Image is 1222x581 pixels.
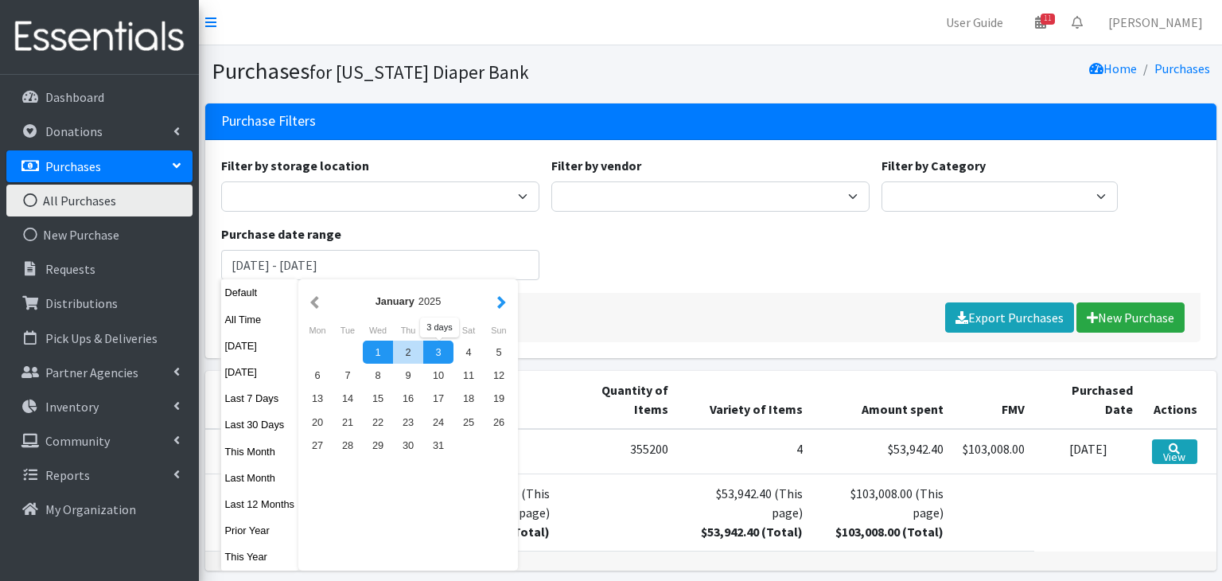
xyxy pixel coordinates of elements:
[45,295,118,311] p: Distributions
[221,466,299,489] button: Last Month
[45,261,95,277] p: Requests
[559,429,678,474] td: 355200
[221,493,299,516] button: Last 12 Months
[302,364,333,387] div: 6
[1022,6,1059,38] a: 11
[1089,60,1137,76] a: Home
[678,474,812,551] td: $53,942.40 (This page)
[1154,60,1210,76] a: Purchases
[6,493,193,525] a: My Organization
[6,115,193,147] a: Donations
[221,281,299,304] button: Default
[221,224,341,244] label: Purchase date range
[6,10,193,64] img: HumanEssentials
[6,150,193,182] a: Purchases
[484,364,514,387] div: 12
[881,156,986,175] label: Filter by Category
[302,434,333,457] div: 27
[701,524,803,540] strong: $53,942.40 (Total)
[333,434,363,457] div: 28
[45,467,90,483] p: Reports
[333,387,363,410] div: 14
[393,434,423,457] div: 30
[333,411,363,434] div: 21
[363,320,393,341] div: Wednesday
[423,341,453,364] div: 3
[221,334,299,357] button: [DATE]
[45,123,103,139] p: Donations
[812,371,953,429] th: Amount spent
[363,411,393,434] div: 22
[333,320,363,341] div: Tuesday
[221,440,299,463] button: This Month
[221,361,299,384] button: [DATE]
[363,364,393,387] div: 8
[678,429,812,474] td: 4
[6,391,193,423] a: Inventory
[453,320,484,341] div: Saturday
[221,387,299,410] button: Last 7 Days
[453,387,484,410] div: 18
[333,364,363,387] div: 7
[45,158,101,174] p: Purchases
[484,411,514,434] div: 26
[423,320,453,341] div: Friday
[953,429,1034,474] td: $103,008.00
[45,501,136,517] p: My Organization
[45,89,104,105] p: Dashboard
[423,434,453,457] div: 31
[221,250,539,280] input: January 1, 2011 - December 31, 2011
[205,371,324,429] th: Purchases from
[453,364,484,387] div: 11
[221,545,299,568] button: This Year
[1076,302,1185,333] a: New Purchase
[423,364,453,387] div: 10
[1152,439,1197,464] a: View
[45,330,158,346] p: Pick Ups & Deliveries
[6,81,193,113] a: Dashboard
[6,459,193,491] a: Reports
[393,411,423,434] div: 23
[45,399,99,415] p: Inventory
[953,371,1034,429] th: FMV
[484,320,514,341] div: Sunday
[945,302,1074,333] a: Export Purchases
[363,341,393,364] div: 1
[393,320,423,341] div: Thursday
[363,387,393,410] div: 15
[205,429,324,474] td: JSL
[302,320,333,341] div: Monday
[6,219,193,251] a: New Purchase
[393,364,423,387] div: 9
[1034,371,1142,429] th: Purchased Date
[212,57,705,85] h1: Purchases
[1034,429,1142,474] td: [DATE]
[309,60,529,84] small: for [US_STATE] Diaper Bank
[559,371,678,429] th: Quantity of Items
[302,411,333,434] div: 20
[453,411,484,434] div: 25
[221,113,316,130] h3: Purchase Filters
[1142,371,1216,429] th: Actions
[6,357,193,388] a: Partner Agencies
[453,341,484,364] div: 4
[423,411,453,434] div: 24
[45,365,138,380] p: Partner Agencies
[221,308,299,331] button: All Time
[1096,6,1216,38] a: [PERSON_NAME]
[6,322,193,354] a: Pick Ups & Deliveries
[221,156,369,175] label: Filter by storage location
[812,429,953,474] td: $53,942.40
[835,524,944,540] strong: $103,008.00 (Total)
[6,287,193,319] a: Distributions
[393,387,423,410] div: 16
[221,413,299,436] button: Last 30 Days
[484,387,514,410] div: 19
[678,371,812,429] th: Variety of Items
[812,474,953,551] td: $103,008.00 (This page)
[393,341,423,364] div: 2
[551,156,641,175] label: Filter by vendor
[45,433,110,449] p: Community
[1041,14,1055,25] span: 11
[933,6,1016,38] a: User Guide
